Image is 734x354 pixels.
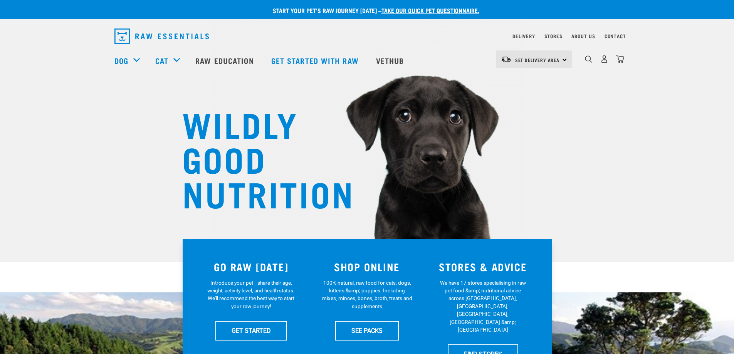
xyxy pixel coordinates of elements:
[571,35,595,37] a: About Us
[108,25,626,47] nav: dropdown navigation
[512,35,535,37] a: Delivery
[114,29,209,44] img: Raw Essentials Logo
[430,261,536,273] h3: STORES & ADVICE
[501,56,511,63] img: van-moving.png
[198,261,305,273] h3: GO RAW [DATE]
[616,55,624,63] img: home-icon@2x.png
[322,279,412,310] p: 100% natural, raw food for cats, dogs, kittens &amp; puppies. Including mixes, minces, bones, bro...
[335,321,399,340] a: SEE PACKS
[182,106,336,210] h1: WILDLY GOOD NUTRITION
[206,279,296,310] p: Introduce your pet—share their age, weight, activity level, and health status. We'll recommend th...
[438,279,528,334] p: We have 17 stores specialising in raw pet food &amp; nutritional advice across [GEOGRAPHIC_DATA],...
[585,55,592,63] img: home-icon-1@2x.png
[600,55,608,63] img: user.png
[515,59,560,61] span: Set Delivery Area
[381,8,479,12] a: take our quick pet questionnaire.
[215,321,287,340] a: GET STARTED
[155,55,168,66] a: Cat
[188,45,263,76] a: Raw Education
[114,55,128,66] a: Dog
[264,45,368,76] a: Get started with Raw
[544,35,563,37] a: Stores
[314,261,420,273] h3: SHOP ONLINE
[368,45,414,76] a: Vethub
[605,35,626,37] a: Contact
